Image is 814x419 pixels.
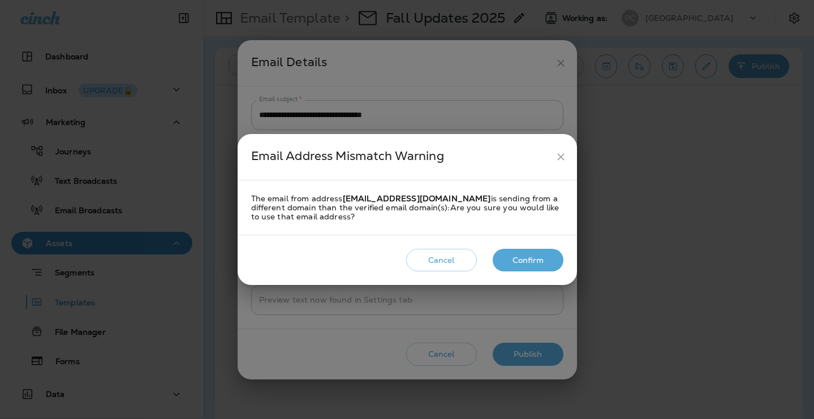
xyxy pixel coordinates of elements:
[343,193,491,204] strong: [EMAIL_ADDRESS][DOMAIN_NAME]
[406,249,477,272] button: Cancel
[550,146,571,167] button: close
[493,249,563,272] button: Confirm
[251,194,563,221] div: The email from address is sending from a different domain than the verified email domain(s): Are ...
[251,146,550,167] div: Email Address Mismatch Warning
